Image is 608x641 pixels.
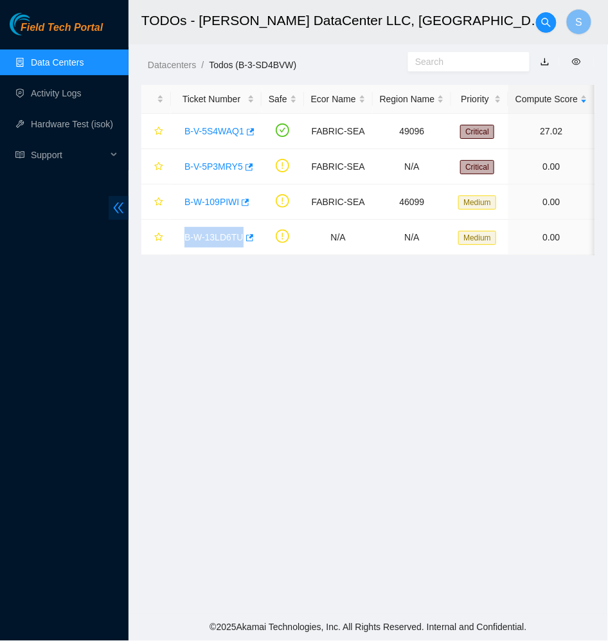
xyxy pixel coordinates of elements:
[148,121,164,141] button: star
[154,233,163,243] span: star
[373,149,452,185] td: N/A
[458,195,496,210] span: Medium
[304,149,373,185] td: FABRIC-SEA
[304,114,373,149] td: FABRIC-SEA
[184,232,244,242] a: B-W-13LD6TU
[201,60,204,70] span: /
[572,57,581,66] span: eye
[566,9,592,35] button: S
[148,60,196,70] a: Datacenters
[109,196,129,220] span: double-left
[184,126,244,136] a: B-V-5S4WAQ1
[154,162,163,172] span: star
[10,13,65,35] img: Akamai Technologies
[508,149,595,185] td: 0.00
[154,127,163,137] span: star
[276,123,289,137] span: check-circle
[21,22,103,34] span: Field Tech Portal
[537,17,556,28] span: search
[460,160,494,174] span: Critical
[415,55,512,69] input: Search
[148,156,164,177] button: star
[531,51,559,72] button: download
[276,230,289,243] span: exclamation-circle
[373,185,452,220] td: 46099
[209,60,296,70] a: Todos (B-3-SD4BVW)
[373,220,452,255] td: N/A
[31,119,113,129] a: Hardware Test (isok)
[154,197,163,208] span: star
[508,114,595,149] td: 27.02
[10,23,103,40] a: Akamai TechnologiesField Tech Portal
[276,194,289,208] span: exclamation-circle
[508,220,595,255] td: 0.00
[31,142,107,168] span: Support
[373,114,452,149] td: 49096
[184,161,243,172] a: B-V-5P3MRY5
[148,227,164,248] button: star
[460,125,494,139] span: Critical
[541,57,550,67] a: download
[508,185,595,220] td: 0.00
[15,150,24,159] span: read
[31,88,82,98] a: Activity Logs
[276,159,289,172] span: exclamation-circle
[129,614,608,641] footer: © 2025 Akamai Technologies, Inc. All Rights Reserved. Internal and Confidential.
[31,57,84,68] a: Data Centers
[304,220,373,255] td: N/A
[576,14,583,30] span: S
[458,231,496,245] span: Medium
[304,185,373,220] td: FABRIC-SEA
[536,12,557,33] button: search
[148,192,164,212] button: star
[184,197,239,207] a: B-W-109PIWI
